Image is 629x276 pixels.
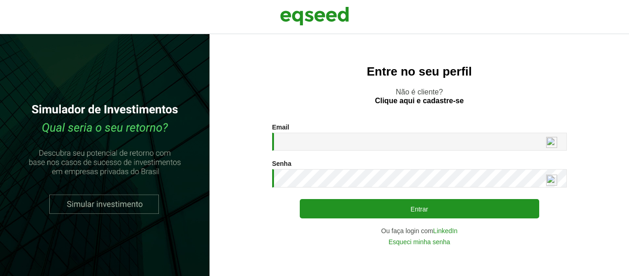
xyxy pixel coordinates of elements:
[433,228,458,234] a: LinkedIn
[546,137,557,148] img: npw-badge-icon-locked.svg
[272,124,289,130] label: Email
[228,88,611,105] p: Não é cliente?
[300,199,539,218] button: Entrar
[272,160,291,167] label: Senha
[375,97,464,105] a: Clique aqui e cadastre-se
[280,5,349,28] img: EqSeed Logo
[389,239,450,245] a: Esqueci minha senha
[272,228,567,234] div: Ou faça login com
[228,65,611,78] h2: Entre no seu perfil
[546,175,557,186] img: npw-badge-icon-locked.svg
